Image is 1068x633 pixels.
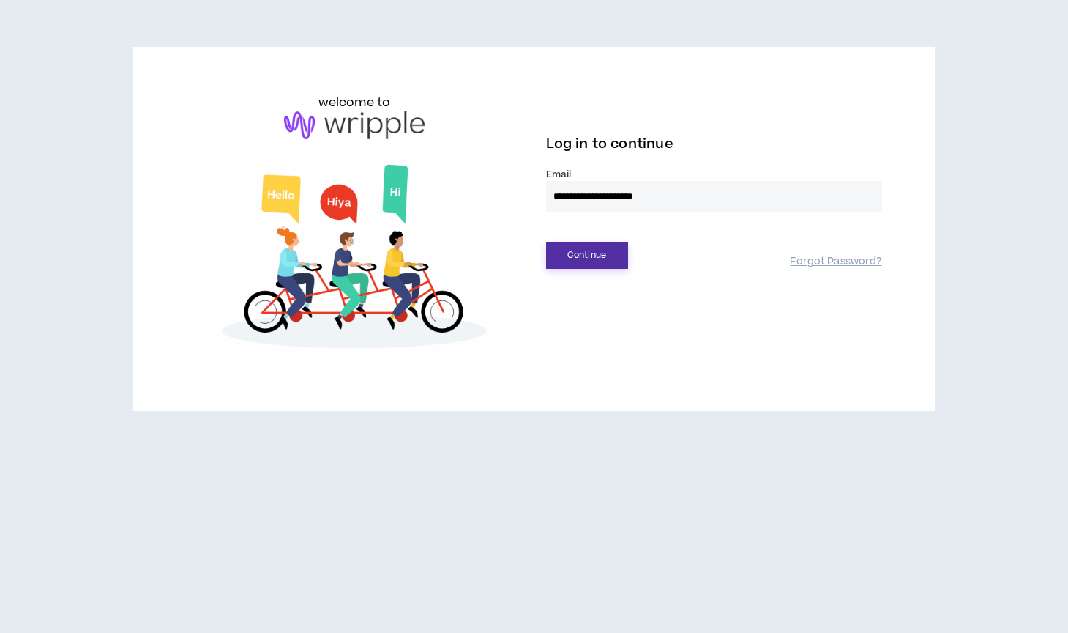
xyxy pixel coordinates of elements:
[790,255,881,269] a: Forgot Password?
[186,154,522,364] img: Welcome to Wripple
[546,242,628,269] button: Continue
[546,168,882,181] label: Email
[284,111,425,139] img: logo-brand.png
[546,135,673,153] span: Log in to continue
[318,94,391,111] h6: welcome to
